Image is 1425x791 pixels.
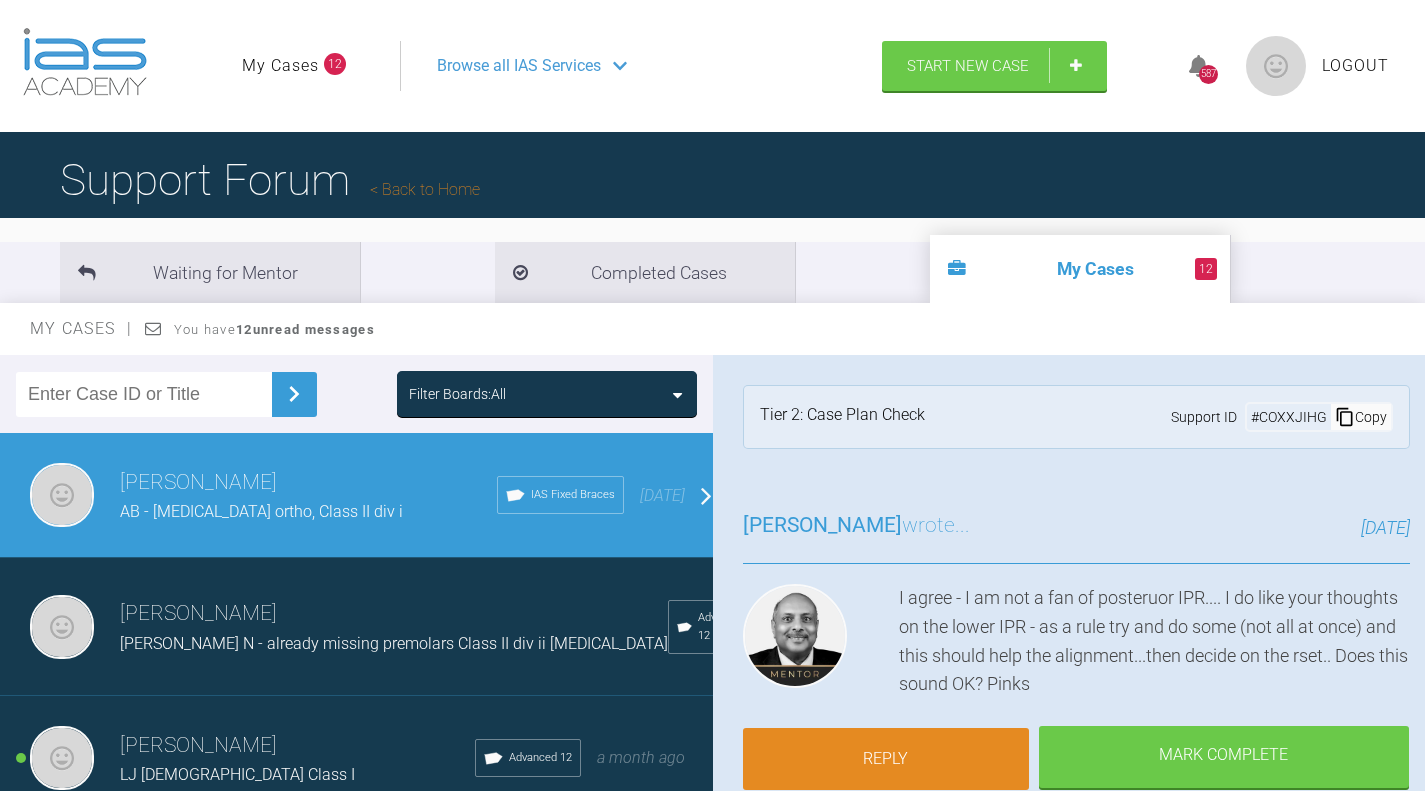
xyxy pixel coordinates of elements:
span: LJ [DEMOGRAPHIC_DATA] Class I [120,765,355,784]
div: I agree - I am not a fan of posteruor IPR.... I do like your thoughts on the lower IPR - as a rul... [899,584,1411,699]
h3: wrote... [743,509,970,543]
a: My Cases [242,53,319,79]
span: 12 [324,53,346,75]
a: Back to Home [370,180,480,199]
div: Filter Boards: All [409,383,506,405]
a: Start New Case [882,41,1107,91]
span: My Cases [30,319,133,338]
img: logo-light.3e3ef733.png [23,28,147,96]
h3: [PERSON_NAME] [120,729,475,763]
a: Reply [743,728,1029,790]
span: Advanced 12 [698,609,750,645]
span: 12 [1195,258,1217,280]
span: Support ID [1171,406,1237,428]
span: [DATE] [1361,517,1410,538]
img: Sarah Gatley [30,463,94,527]
h3: [PERSON_NAME] [120,597,668,631]
div: Tier 2: Case Plan Check [760,402,925,432]
strong: 12 unread messages [236,322,375,337]
span: You have [174,322,375,337]
li: Waiting for Mentor [60,242,360,303]
img: Utpalendu Bose [743,584,847,688]
span: Advanced 12 [509,749,572,767]
div: # COXXJIHG [1247,406,1331,428]
span: IAS Fixed Braces [531,486,615,504]
span: [DATE] [640,486,685,505]
span: Start New Case [907,57,1029,75]
img: chevronRight.28bd32b0.svg [278,378,310,410]
h1: Support Forum [60,145,480,215]
input: Enter Case ID or Title [16,372,272,417]
div: Mark Complete [1039,726,1409,788]
span: Browse all IAS Services [437,53,601,79]
span: a month ago [597,748,685,767]
span: [PERSON_NAME] [743,513,902,537]
img: profile.png [1246,36,1306,96]
img: Sarah Gatley [30,726,94,790]
li: Completed Cases [495,242,795,303]
div: Copy [1331,404,1391,430]
li: My Cases [930,235,1230,303]
span: [PERSON_NAME] N - already missing premolars Class II div ii [MEDICAL_DATA] [120,634,668,653]
img: Sarah Gatley [30,595,94,659]
h3: [PERSON_NAME] [120,466,497,500]
a: Logout [1322,53,1389,79]
span: AB - [MEDICAL_DATA] ortho, Class II div i [120,502,403,521]
div: 587 [1199,65,1218,84]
